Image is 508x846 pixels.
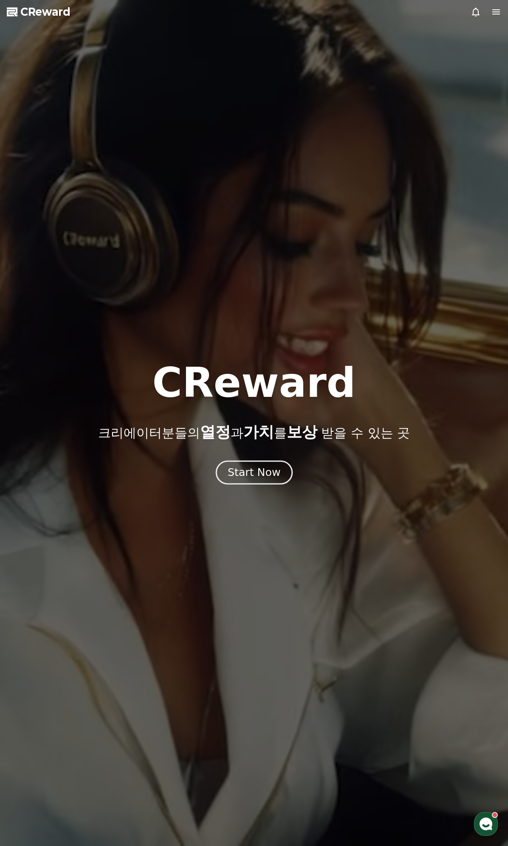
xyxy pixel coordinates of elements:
span: CReward [20,5,71,19]
p: 크리에이터분들의 과 를 받을 수 있는 곳 [98,424,410,441]
a: 대화 [56,269,110,291]
span: 보상 [287,423,317,441]
div: Start Now [228,465,280,480]
button: Start Now [215,460,292,484]
span: 설정 [131,282,141,289]
a: CReward [7,5,71,19]
h1: CReward [152,362,356,403]
a: 설정 [110,269,163,291]
span: 홈 [27,282,32,289]
a: Start Now [217,470,291,478]
span: 대화 [78,283,88,289]
span: 열정 [200,423,231,441]
span: 가치 [243,423,274,441]
a: 홈 [3,269,56,291]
